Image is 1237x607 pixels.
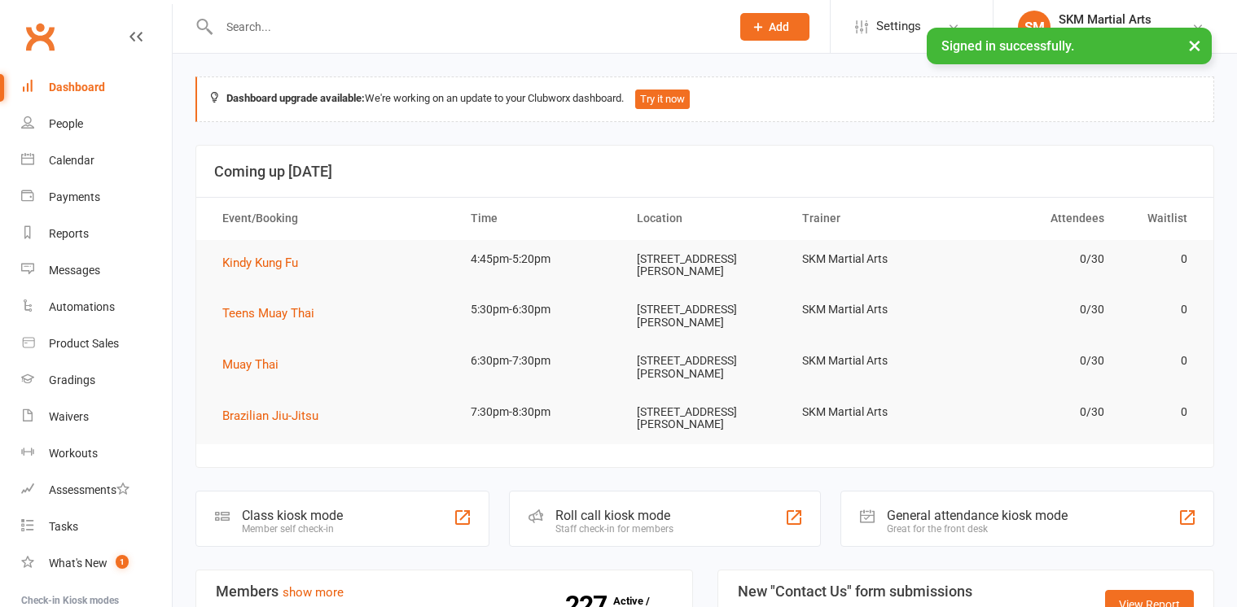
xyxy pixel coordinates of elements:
[283,585,344,600] a: show more
[876,8,921,45] span: Settings
[49,373,95,386] div: Gradings
[555,508,673,523] div: Roll call kiosk mode
[456,342,622,380] td: 6:30pm-7:30pm
[21,362,172,399] a: Gradings
[20,16,60,57] a: Clubworx
[954,342,1120,380] td: 0/30
[208,198,456,239] th: Event/Booking
[740,13,809,41] button: Add
[1119,198,1202,239] th: Waitlist
[787,342,954,380] td: SKM Martial Arts
[222,306,314,321] span: Teens Muay Thai
[769,20,789,33] span: Add
[456,240,622,278] td: 4:45pm-5:20pm
[49,410,89,423] div: Waivers
[21,179,172,216] a: Payments
[222,255,298,270] span: Kindy Kung Fu
[195,76,1214,122] div: We're working on an update to your Clubworx dashboard.
[622,393,788,444] td: [STREET_ADDRESS][PERSON_NAME]
[242,508,343,523] div: Class kiosk mode
[49,337,119,350] div: Product Sales
[1018,11,1051,43] div: SM
[1119,393,1202,431] td: 0
[1119,342,1202,380] td: 0
[49,447,98,460] div: Workouts
[222,406,330,426] button: Brazilian Jiu-Jitsu
[954,240,1120,278] td: 0/30
[222,408,318,423] span: Brazilian Jiu-Jitsu
[787,290,954,329] td: SKM Martial Arts
[738,583,988,600] h3: New "Contact Us" form submissions
[456,198,622,239] th: Time
[49,227,89,240] div: Reports
[222,355,290,374] button: Muay Thai
[49,190,100,203] div: Payments
[21,509,172,545] a: Tasks
[1059,27,1151,41] div: SKM Martial Arts
[49,264,100,277] div: Messages
[222,357,279,372] span: Muay Thai
[21,399,172,435] a: Waivers
[21,106,172,142] a: People
[49,154,94,167] div: Calendar
[21,472,172,509] a: Assessments
[941,38,1074,54] span: Signed in successfully.
[456,290,622,329] td: 5:30pm-6:30pm
[214,15,719,38] input: Search...
[226,92,365,104] strong: Dashboard upgrade available:
[954,393,1120,431] td: 0/30
[622,198,788,239] th: Location
[635,90,690,109] button: Try it now
[49,117,83,130] div: People
[49,520,78,533] div: Tasks
[21,69,172,106] a: Dashboard
[887,523,1068,535] div: Great for the front desk
[21,545,172,582] a: What's New1
[954,290,1120,329] td: 0/30
[116,555,129,569] span: 1
[49,483,129,496] div: Assessments
[222,253,309,273] button: Kindy Kung Fu
[222,303,326,323] button: Teens Muay Thai
[49,300,115,313] div: Automations
[456,393,622,431] td: 7:30pm-8:30pm
[1059,12,1151,27] div: SKM Martial Arts
[622,240,788,291] td: [STREET_ADDRESS][PERSON_NAME]
[21,216,172,252] a: Reports
[787,198,954,239] th: Trainer
[21,435,172,472] a: Workouts
[1180,28,1209,63] button: ×
[555,523,673,535] div: Staff check-in for members
[21,252,172,289] a: Messages
[787,393,954,431] td: SKM Martial Arts
[1119,290,1202,329] td: 0
[622,290,788,342] td: [STREET_ADDRESS][PERSON_NAME]
[21,142,172,179] a: Calendar
[49,81,105,94] div: Dashboard
[954,198,1120,239] th: Attendees
[887,508,1068,523] div: General attendance kiosk mode
[787,240,954,278] td: SKM Martial Arts
[242,523,343,535] div: Member self check-in
[21,325,172,362] a: Product Sales
[216,583,673,600] h3: Members
[49,557,107,570] div: What's New
[1119,240,1202,278] td: 0
[214,164,1195,180] h3: Coming up [DATE]
[21,289,172,325] a: Automations
[622,342,788,393] td: [STREET_ADDRESS][PERSON_NAME]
